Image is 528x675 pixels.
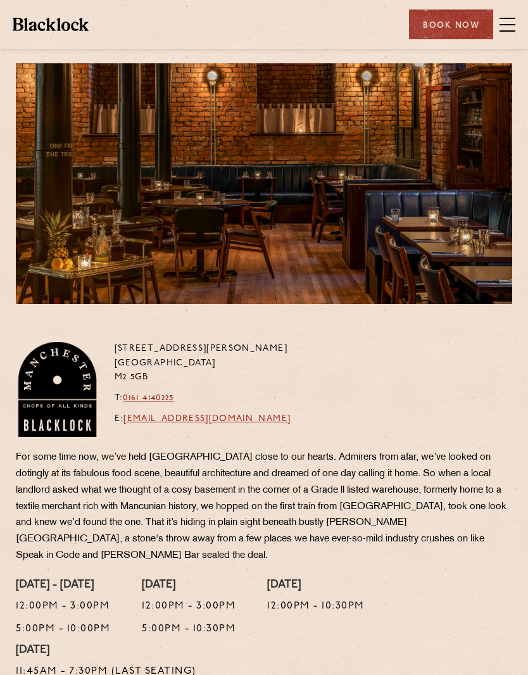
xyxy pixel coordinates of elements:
p: [STREET_ADDRESS][PERSON_NAME] [GEOGRAPHIC_DATA] M2 5GB [115,342,291,385]
img: BL_Manchester_Logo-bleed.png [16,342,99,437]
h4: [DATE] - [DATE] [16,579,110,593]
p: 12:00pm - 10:30pm [267,598,365,615]
p: 12:00pm - 3:00pm [142,598,236,615]
a: [EMAIL_ADDRESS][DOMAIN_NAME] [123,414,291,424]
p: 12:00pm - 3:00pm [16,598,110,615]
p: 5:00pm - 10:30pm [142,621,236,638]
p: E: [115,412,291,427]
div: Book Now [409,9,493,39]
h4: [DATE] [267,579,365,593]
h4: [DATE] [16,644,196,658]
p: T: [115,391,291,406]
p: For some time now, we’ve held [GEOGRAPHIC_DATA] close to our hearts. Admirers from afar, we’ve lo... [16,450,512,564]
img: BL_Textured_Logo-footer-cropped.svg [13,18,89,30]
a: 0161 4140225 [123,393,173,403]
p: 5:00pm - 10:00pm [16,621,110,638]
h4: [DATE] [142,579,236,593]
